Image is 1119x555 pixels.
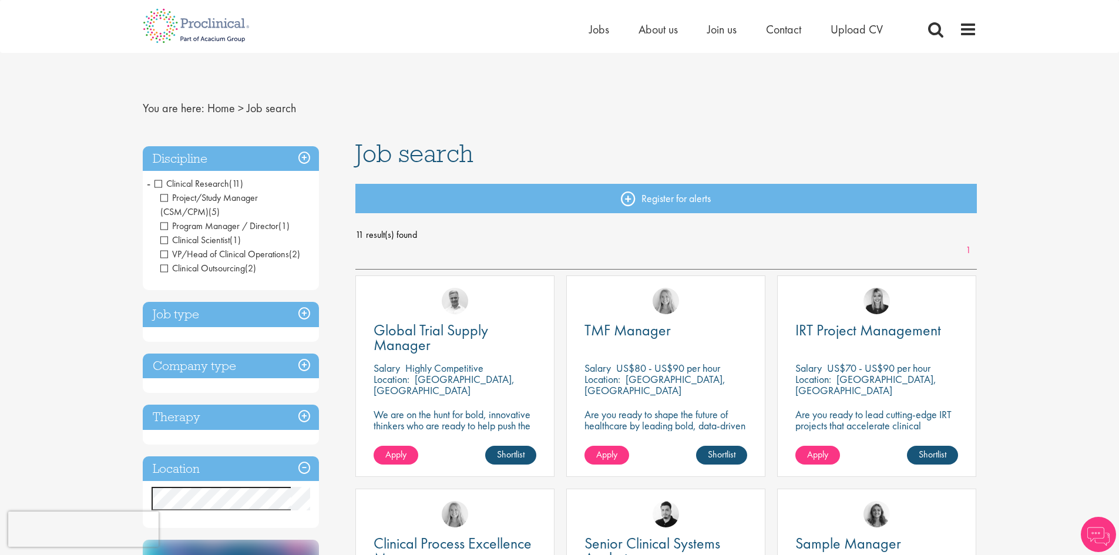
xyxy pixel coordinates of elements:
a: breadcrumb link [207,100,235,116]
span: (2) [289,248,300,260]
span: - [147,174,150,192]
iframe: reCAPTCHA [8,512,159,547]
a: Apply [374,446,418,465]
span: TMF Manager [584,320,671,340]
span: (5) [209,206,220,218]
a: Apply [584,446,629,465]
span: Location: [374,372,409,386]
span: > [238,100,244,116]
p: Highly Competitive [405,361,483,375]
a: TMF Manager [584,323,747,338]
span: Project/Study Manager (CSM/CPM) [160,191,258,218]
a: Register for alerts [355,184,977,213]
span: IRT Project Management [795,320,941,340]
p: Are you ready to lead cutting-edge IRT projects that accelerate clinical breakthroughs in biotech? [795,409,958,442]
p: US$70 - US$90 per hour [827,361,930,375]
a: 1 [960,244,977,257]
a: Join us [707,22,737,37]
p: US$80 - US$90 per hour [616,361,720,375]
span: VP/Head of Clinical Operations [160,248,289,260]
a: Global Trial Supply Manager [374,323,536,352]
p: [GEOGRAPHIC_DATA], [GEOGRAPHIC_DATA] [795,372,936,397]
span: Location: [584,372,620,386]
span: You are here: [143,100,204,116]
h3: Discipline [143,146,319,171]
img: Chatbot [1081,517,1116,552]
p: Are you ready to shape the future of healthcare by leading bold, data-driven TMF strategies in a ... [584,409,747,453]
span: Clinical Research [154,177,243,190]
a: Shortlist [696,446,747,465]
a: Upload CV [831,22,883,37]
a: IRT Project Management [795,323,958,338]
span: Apply [385,448,406,460]
span: (1) [230,234,241,246]
span: Location: [795,372,831,386]
span: Salary [584,361,611,375]
span: 11 result(s) found [355,226,977,244]
p: [GEOGRAPHIC_DATA], [GEOGRAPHIC_DATA] [374,372,515,397]
h3: Therapy [143,405,319,430]
span: Global Trial Supply Manager [374,320,488,355]
img: Joshua Bye [442,288,468,314]
a: Shortlist [485,446,536,465]
span: Job search [355,137,473,169]
a: Apply [795,446,840,465]
span: Clinical Outsourcing [160,262,245,274]
span: Program Manager / Director [160,220,278,232]
span: Job search [247,100,296,116]
a: Jobs [589,22,609,37]
a: Contact [766,22,801,37]
a: Shortlist [907,446,958,465]
h3: Location [143,456,319,482]
span: Apply [807,448,828,460]
p: [GEOGRAPHIC_DATA], [GEOGRAPHIC_DATA] [584,372,725,397]
span: Clinical Scientist [160,234,241,246]
span: Clinical Scientist [160,234,230,246]
span: Program Manager / Director [160,220,290,232]
img: Jackie Cerchio [863,501,890,527]
span: (1) [278,220,290,232]
h3: Job type [143,302,319,327]
span: VP/Head of Clinical Operations [160,248,300,260]
span: Clinical Research [154,177,229,190]
span: Salary [374,361,400,375]
span: Salary [795,361,822,375]
h3: Company type [143,354,319,379]
span: Apply [596,448,617,460]
img: Janelle Jones [863,288,890,314]
img: Shannon Briggs [442,501,468,527]
span: Sample Manager [795,533,901,553]
p: We are on the hunt for bold, innovative thinkers who are ready to help push the boundaries of sci... [374,409,536,453]
a: Sample Manager [795,536,958,551]
a: About us [639,22,678,37]
span: Clinical Outsourcing [160,262,256,274]
span: (2) [245,262,256,274]
img: Anderson Maldonado [653,501,679,527]
span: (11) [229,177,243,190]
img: Shannon Briggs [653,288,679,314]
